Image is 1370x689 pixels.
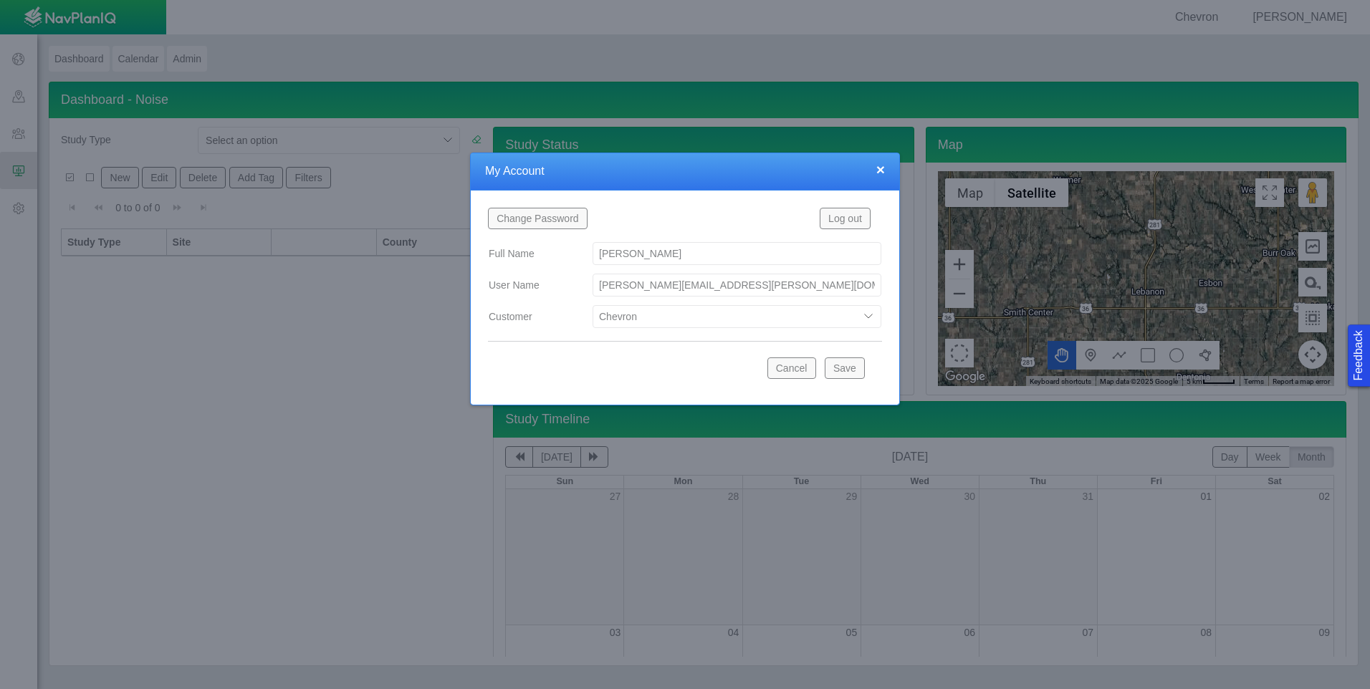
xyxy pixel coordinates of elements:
label: User Name [477,272,581,298]
button: Save [825,357,865,379]
button: Change Password [488,208,588,229]
button: close [876,162,885,177]
label: Full Name [477,241,581,266]
button: Cancel [767,357,816,379]
button: Log out [820,208,871,229]
label: Customer [477,304,581,329]
h4: My Account [485,164,885,179]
